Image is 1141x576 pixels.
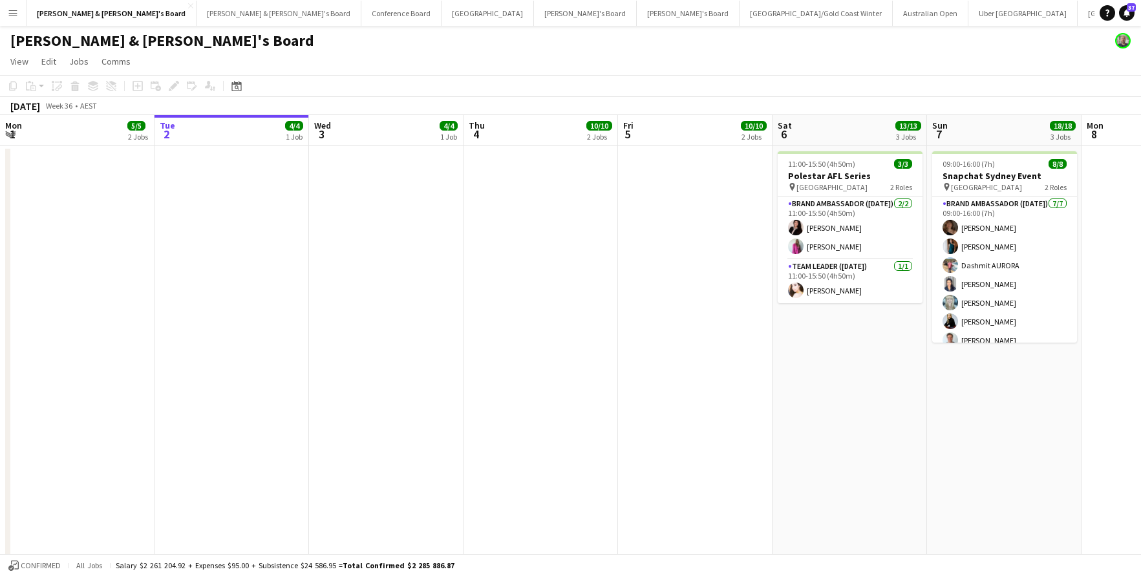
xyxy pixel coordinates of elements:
app-card-role: Team Leader ([DATE])1/111:00-15:50 (4h50m)[PERSON_NAME] [778,259,922,303]
span: 13/13 [895,121,921,131]
span: Thu [469,120,485,131]
button: Australian Open [893,1,968,26]
button: [PERSON_NAME]'s Board [637,1,740,26]
div: 1 Job [440,132,457,142]
span: Mon [1087,120,1104,131]
span: 4/4 [440,121,458,131]
span: 2 [158,127,175,142]
span: 4 [467,127,485,142]
span: 10/10 [741,121,767,131]
span: 8/8 [1049,159,1067,169]
h1: [PERSON_NAME] & [PERSON_NAME]'s Board [10,31,314,50]
a: View [5,53,34,70]
span: 7 [930,127,948,142]
a: Edit [36,53,61,70]
span: 2 Roles [1045,182,1067,192]
span: Comms [101,56,131,67]
span: 5/5 [127,121,145,131]
app-job-card: 11:00-15:50 (4h50m)3/3Polestar AFL Series [GEOGRAPHIC_DATA]2 RolesBrand Ambassador ([DATE])2/211:... [778,151,922,303]
button: [GEOGRAPHIC_DATA] [442,1,534,26]
div: 1 Job [286,132,303,142]
app-job-card: 09:00-16:00 (7h)8/8Snapchat Sydney Event [GEOGRAPHIC_DATA]2 RolesBrand Ambassador ([DATE])7/709:0... [932,151,1077,343]
span: 09:00-16:00 (7h) [943,159,995,169]
span: 3/3 [894,159,912,169]
span: Wed [314,120,331,131]
button: Confirmed [6,559,63,573]
span: Edit [41,56,56,67]
button: [PERSON_NAME]'s Board [534,1,637,26]
h3: Snapchat Sydney Event [932,170,1077,182]
span: [GEOGRAPHIC_DATA] [796,182,868,192]
span: Confirmed [21,561,61,570]
span: 8 [1085,127,1104,142]
span: View [10,56,28,67]
span: Jobs [69,56,89,67]
button: [PERSON_NAME] & [PERSON_NAME]'s Board [27,1,197,26]
button: [PERSON_NAME] & [PERSON_NAME]'s Board [197,1,361,26]
span: Total Confirmed $2 285 886.87 [343,560,454,570]
span: 10/10 [586,121,612,131]
span: 3 [312,127,331,142]
span: Mon [5,120,22,131]
button: [GEOGRAPHIC_DATA]/Gold Coast Winter [740,1,893,26]
span: All jobs [74,560,105,570]
span: 37 [1127,3,1136,12]
div: 2 Jobs [741,132,766,142]
span: Sun [932,120,948,131]
app-card-role: Brand Ambassador ([DATE])7/709:00-16:00 (7h)[PERSON_NAME][PERSON_NAME]Dashmit AURORA[PERSON_NAME]... [932,197,1077,353]
span: 18/18 [1050,121,1076,131]
h3: Polestar AFL Series [778,170,922,182]
div: 2 Jobs [128,132,148,142]
div: AEST [80,101,97,111]
span: 11:00-15:50 (4h50m) [788,159,855,169]
div: Salary $2 261 204.92 + Expenses $95.00 + Subsistence $24 586.95 = [116,560,454,570]
a: Comms [96,53,136,70]
div: 2 Jobs [587,132,612,142]
span: Sat [778,120,792,131]
button: Uber [GEOGRAPHIC_DATA] [968,1,1078,26]
span: Tue [160,120,175,131]
div: 3 Jobs [896,132,921,142]
button: Conference Board [361,1,442,26]
a: 37 [1119,5,1135,21]
span: 2 Roles [890,182,912,192]
span: [GEOGRAPHIC_DATA] [951,182,1022,192]
span: Week 36 [43,101,75,111]
span: 5 [621,127,634,142]
span: 4/4 [285,121,303,131]
app-user-avatar: Neil Burton [1115,33,1131,48]
a: Jobs [64,53,94,70]
div: 3 Jobs [1050,132,1075,142]
div: [DATE] [10,100,40,112]
span: 1 [3,127,22,142]
span: 6 [776,127,792,142]
app-card-role: Brand Ambassador ([DATE])2/211:00-15:50 (4h50m)[PERSON_NAME][PERSON_NAME] [778,197,922,259]
span: Fri [623,120,634,131]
